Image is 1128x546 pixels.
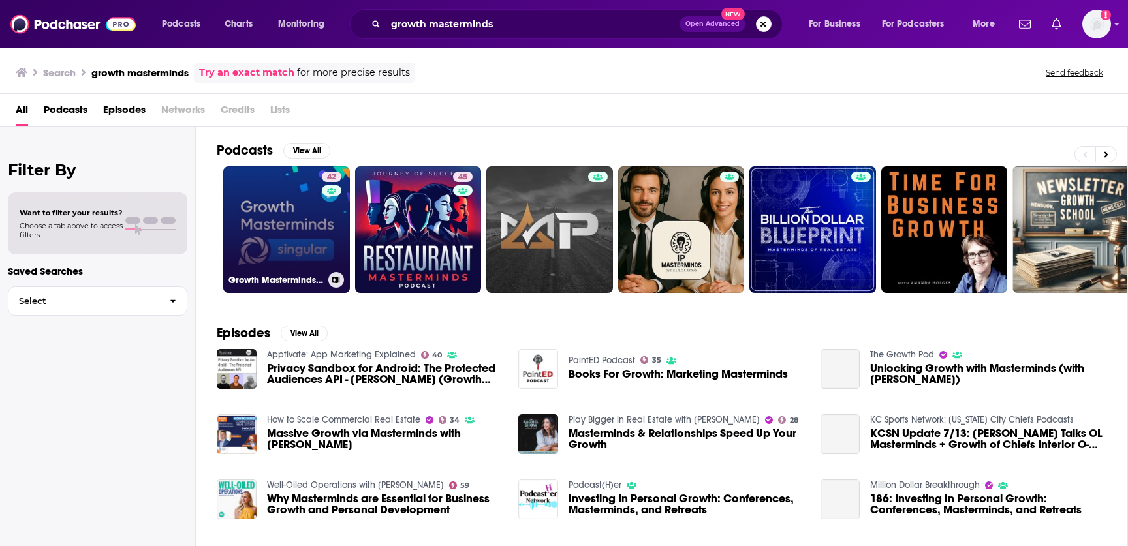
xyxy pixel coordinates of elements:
[870,363,1106,385] span: Unlocking Growth with Masterminds (with [PERSON_NAME])
[1082,10,1111,38] img: User Profile
[809,15,860,33] span: For Business
[217,479,257,519] img: Why Masterminds are Essential for Business Growth and Personal Development
[217,414,257,454] img: Massive Growth via Masterminds with Bill Allen
[973,15,995,33] span: More
[569,493,805,515] a: Investing In Personal Growth: Conferences, Masterminds, and Retreats
[281,326,328,341] button: View All
[460,483,469,489] span: 59
[199,65,294,80] a: Try an exact match
[278,15,324,33] span: Monitoring
[283,143,330,159] button: View All
[778,416,798,424] a: 28
[821,479,860,519] a: 186: Investing In Personal Growth: Conferences, Masterminds, and Retreats
[449,481,470,489] a: 59
[225,15,253,33] span: Charts
[882,15,945,33] span: For Podcasters
[873,14,963,35] button: open menu
[518,479,558,519] img: Investing In Personal Growth: Conferences, Masterminds, and Retreats
[103,99,146,126] a: Episodes
[362,9,795,39] div: Search podcasts, credits, & more...
[680,16,745,32] button: Open AdvancedNew
[569,428,805,450] a: Masterminds & Relationships Speed Up Your Growth
[217,142,330,159] a: PodcastsView All
[453,172,473,182] a: 45
[216,14,260,35] a: Charts
[640,356,661,364] a: 35
[432,352,442,358] span: 40
[16,99,28,126] a: All
[8,297,159,305] span: Select
[267,428,503,450] a: Massive Growth via Masterminds with Bill Allen
[20,221,123,239] span: Choose a tab above to access filters.
[153,14,217,35] button: open menu
[450,417,460,423] span: 34
[870,479,980,491] a: Million Dollar Breakthrough
[221,99,255,126] span: Credits
[800,14,877,35] button: open menu
[821,414,860,454] a: KCSN Update 7/13: Geoff Schwartz Talks OL Masterminds + Growth of Chiefs Interior O-Line
[267,363,503,385] a: Privacy Sandbox for Android: The Protected Audiences API - John Koetsier (Growth Masterminds), Lu...
[569,369,788,380] a: Books For Growth: Marketing Masterminds
[44,99,87,126] a: Podcasts
[322,172,341,182] a: 42
[421,351,443,359] a: 40
[8,286,187,316] button: Select
[228,275,323,286] h3: Growth Masterminds: mobile growth podcast
[652,357,661,363] span: 35
[217,142,273,159] h2: Podcasts
[355,166,482,293] a: 45
[870,428,1106,450] span: KCSN Update 7/13: [PERSON_NAME] Talks OL Masterminds + Growth of Chiefs Interior O-Line
[162,15,200,33] span: Podcasts
[386,14,680,35] input: Search podcasts, credits, & more...
[217,325,270,341] h2: Episodes
[217,325,328,341] a: EpisodesView All
[1082,10,1111,38] button: Show profile menu
[10,12,136,37] img: Podchaser - Follow, Share and Rate Podcasts
[297,65,410,80] span: for more precise results
[269,14,341,35] button: open menu
[91,67,189,79] h3: growth masterminds
[870,428,1106,450] a: KCSN Update 7/13: Geoff Schwartz Talks OL Masterminds + Growth of Chiefs Interior O-Line
[790,417,798,423] span: 28
[267,428,503,450] span: Massive Growth via Masterminds with [PERSON_NAME]
[8,160,187,179] h2: Filter By
[43,67,76,79] h3: Search
[8,265,187,277] p: Saved Searches
[161,99,205,126] span: Networks
[267,414,420,425] a: How to Scale Commercial Real Estate
[439,416,460,424] a: 34
[1082,10,1111,38] span: Logged in as patiencebaldacci
[267,479,444,491] a: Well-Oiled Operations with Stacy Tuschl
[569,414,760,425] a: Play Bigger in Real Estate with Raquel Q.
[223,166,350,293] a: 42Growth Masterminds: mobile growth podcast
[870,349,934,360] a: The Growth Pod
[870,414,1074,425] a: KC Sports Network: Kansas City Chiefs Podcasts
[267,349,416,360] a: Apptivate: App Marketing Explained
[870,493,1106,515] a: 186: Investing In Personal Growth: Conferences, Masterminds, and Retreats
[217,349,257,389] img: Privacy Sandbox for Android: The Protected Audiences API - John Koetsier (Growth Masterminds), Lu...
[1014,13,1036,35] a: Show notifications dropdown
[518,349,558,389] img: Books For Growth: Marketing Masterminds
[267,363,503,385] span: Privacy Sandbox for Android: The Protected Audiences API - [PERSON_NAME] (Growth Masterminds), [P...
[963,14,1011,35] button: open menu
[267,493,503,515] a: Why Masterminds are Essential for Business Growth and Personal Development
[327,171,336,184] span: 42
[721,8,745,20] span: New
[518,414,558,454] a: Masterminds & Relationships Speed Up Your Growth
[569,479,621,491] a: Podcast(H)er
[1101,10,1111,20] svg: Add a profile image
[20,208,123,217] span: Want to filter your results?
[1046,13,1067,35] a: Show notifications dropdown
[870,363,1106,385] a: Unlocking Growth with Masterminds (with Meghan Lamle)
